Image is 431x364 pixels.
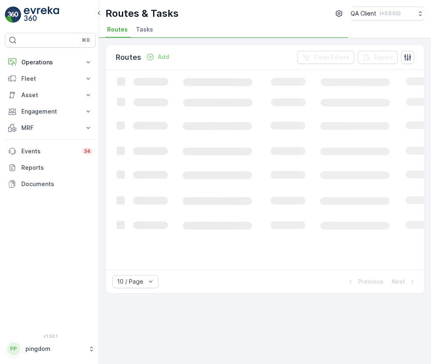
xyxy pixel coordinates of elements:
button: Next [391,277,417,287]
p: Engagement [21,107,79,116]
p: MRF [21,124,79,132]
p: Routes [116,52,141,63]
button: Operations [5,54,96,71]
p: Asset [21,91,79,99]
button: MRF [5,120,96,136]
p: Export [374,53,393,61]
p: Next [392,278,405,286]
button: QA Client(+03:00) [351,7,424,20]
button: Fleet [5,71,96,87]
button: Engagement [5,103,96,120]
button: Add [143,52,172,62]
img: logo [5,7,21,23]
p: 34 [84,148,91,155]
p: QA Client [351,9,376,18]
p: Documents [21,180,92,188]
p: Operations [21,58,79,66]
p: Previous [358,278,383,286]
div: PP [7,342,20,355]
button: Export [358,51,398,64]
a: Reports [5,159,96,176]
button: Clear Filters [297,51,354,64]
p: ( +03:00 ) [380,10,401,17]
p: pingdom [25,345,84,353]
p: Clear Filters [314,53,349,61]
button: Previous [346,277,384,287]
button: Asset [5,87,96,103]
img: logo_light-DOdMpM7g.png [24,7,59,23]
button: PPpingdom [5,340,96,357]
p: Add [158,53,169,61]
a: Documents [5,176,96,192]
span: Tasks [136,25,153,34]
p: Routes & Tasks [105,7,179,20]
a: Events34 [5,143,96,159]
span: Routes [107,25,128,34]
span: v 1.50.1 [5,334,96,339]
p: Fleet [21,75,79,83]
p: Events [21,147,77,155]
p: ⌘B [82,37,90,43]
p: Reports [21,164,92,172]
